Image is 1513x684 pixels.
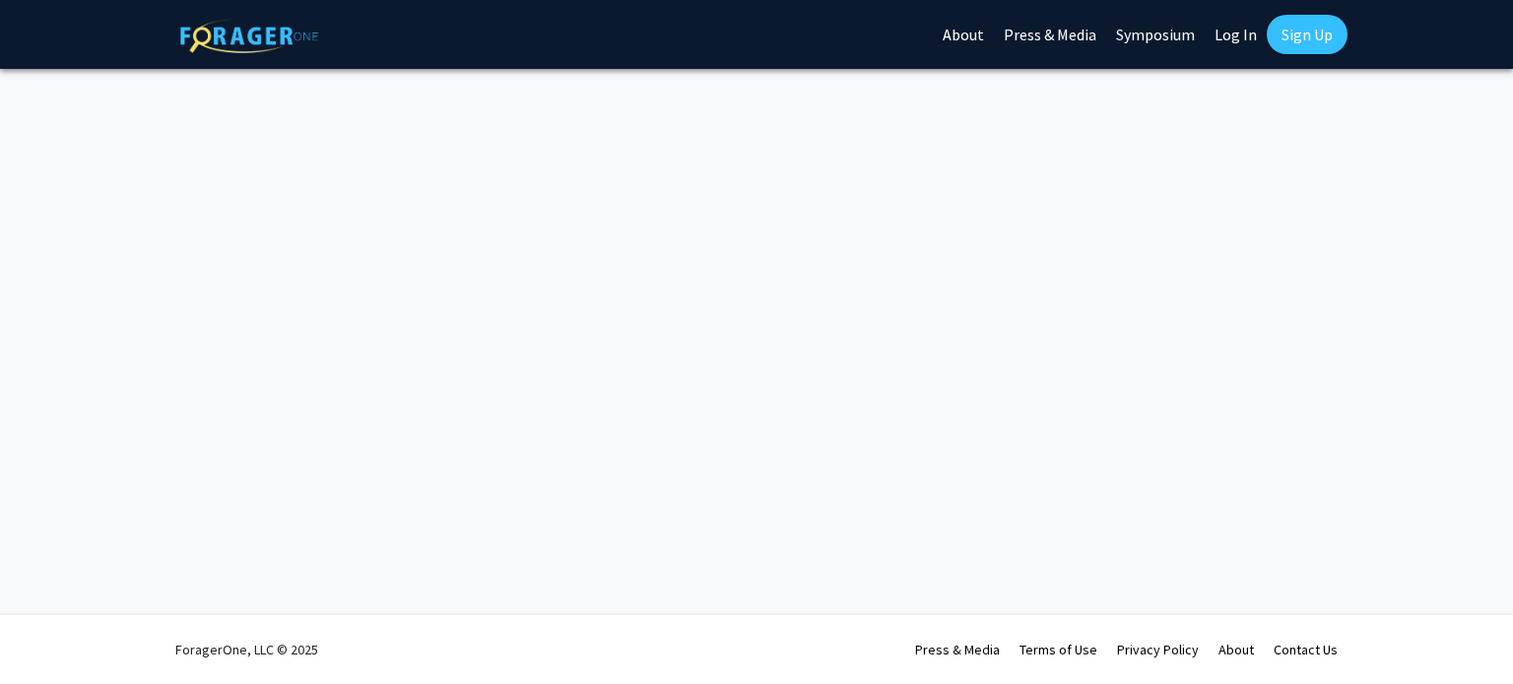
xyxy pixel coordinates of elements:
[1117,641,1199,658] a: Privacy Policy
[1218,641,1254,658] a: About
[915,641,1000,658] a: Press & Media
[175,615,318,684] div: ForagerOne, LLC © 2025
[1267,15,1348,54] a: Sign Up
[1020,641,1097,658] a: Terms of Use
[1274,641,1338,658] a: Contact Us
[180,19,318,53] img: ForagerOne Logo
